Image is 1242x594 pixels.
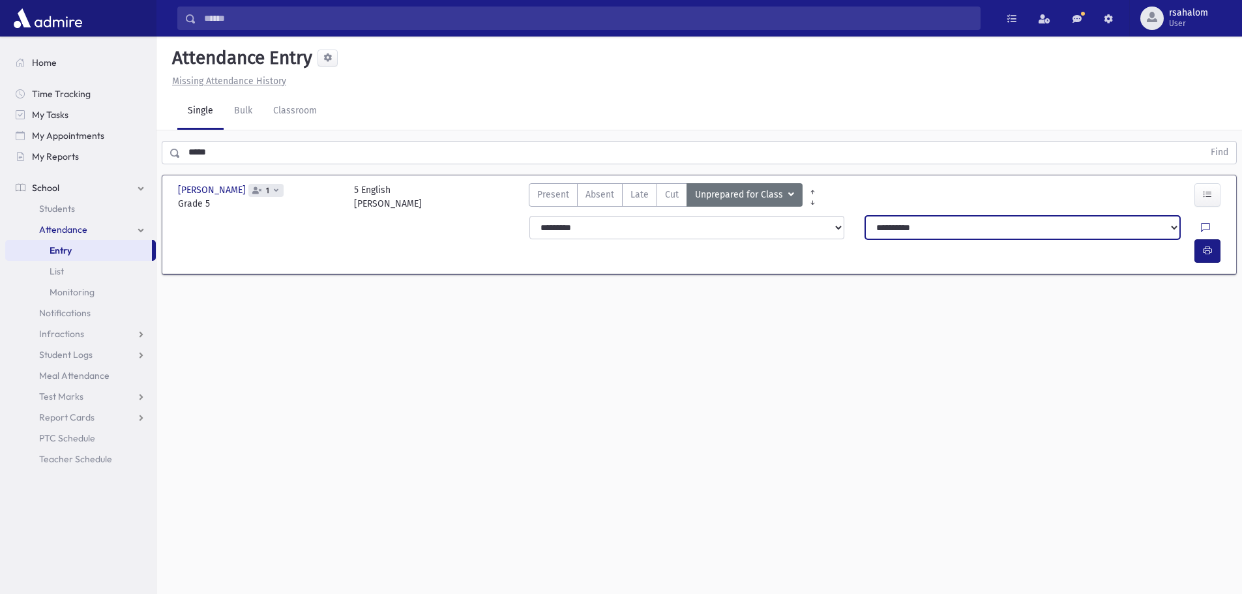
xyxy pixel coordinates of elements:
[5,52,156,73] a: Home
[39,432,95,444] span: PTC Schedule
[263,186,272,195] span: 1
[1169,8,1208,18] span: rsahalom
[39,224,87,235] span: Attendance
[178,183,248,197] span: [PERSON_NAME]
[5,407,156,428] a: Report Cards
[5,261,156,282] a: List
[585,188,614,201] span: Absent
[39,370,110,381] span: Meal Attendance
[5,428,156,449] a: PTC Schedule
[5,282,156,303] a: Monitoring
[5,449,156,469] a: Teacher Schedule
[10,5,85,31] img: AdmirePro
[5,83,156,104] a: Time Tracking
[178,197,341,211] span: Grade 5
[32,151,79,162] span: My Reports
[354,183,422,211] div: 5 English [PERSON_NAME]
[39,391,83,402] span: Test Marks
[39,307,91,319] span: Notifications
[1203,141,1236,164] button: Find
[177,93,224,130] a: Single
[50,286,95,298] span: Monitoring
[39,411,95,423] span: Report Cards
[32,88,91,100] span: Time Tracking
[5,198,156,219] a: Students
[529,183,803,211] div: AttTypes
[5,125,156,146] a: My Appointments
[50,265,64,277] span: List
[32,109,68,121] span: My Tasks
[39,453,112,465] span: Teacher Schedule
[224,93,263,130] a: Bulk
[695,188,786,202] span: Unprepared for Class
[665,188,679,201] span: Cut
[537,188,569,201] span: Present
[263,93,327,130] a: Classroom
[5,177,156,198] a: School
[630,188,649,201] span: Late
[5,104,156,125] a: My Tasks
[39,349,93,361] span: Student Logs
[32,130,104,141] span: My Appointments
[5,146,156,167] a: My Reports
[32,57,57,68] span: Home
[39,203,75,215] span: Students
[5,219,156,240] a: Attendance
[5,386,156,407] a: Test Marks
[1169,18,1208,29] span: User
[5,344,156,365] a: Student Logs
[5,365,156,386] a: Meal Attendance
[167,47,312,69] h5: Attendance Entry
[5,303,156,323] a: Notifications
[5,323,156,344] a: Infractions
[5,240,152,261] a: Entry
[196,7,980,30] input: Search
[687,183,803,207] button: Unprepared for Class
[172,76,286,87] u: Missing Attendance History
[50,245,72,256] span: Entry
[32,182,59,194] span: School
[39,328,84,340] span: Infractions
[167,76,286,87] a: Missing Attendance History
